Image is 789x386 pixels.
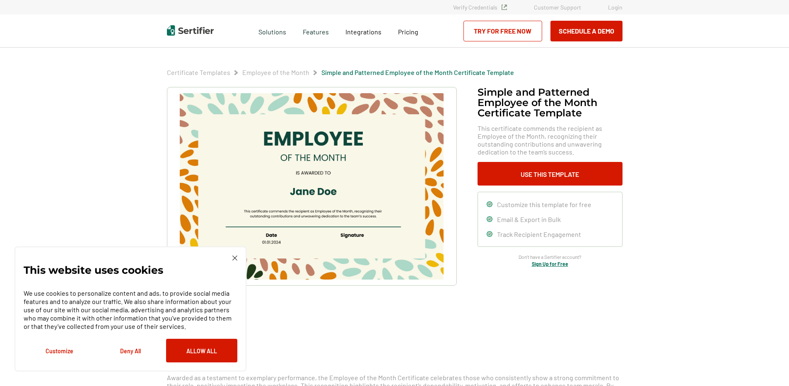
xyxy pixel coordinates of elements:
a: Employee of the Month [242,68,309,76]
a: Sign Up for Free [532,261,568,267]
a: Customer Support [534,4,581,11]
img: Cookie Popup Close [232,256,237,261]
span: This certificate commends the recipient as Employee of the Month, recognizing their outstanding c... [478,124,623,156]
button: Allow All [166,339,237,362]
span: Simple and Patterned Employee of the Month Certificate Template [321,68,514,77]
span: Email & Export in Bulk [497,215,561,223]
h1: Simple and Patterned Employee of the Month Certificate Template [478,87,623,118]
button: Schedule a Demo [550,21,623,41]
button: Customize [24,339,95,362]
a: Pricing [398,26,418,36]
p: We use cookies to personalize content and ads, to provide social media features and to analyze ou... [24,289,237,331]
a: Simple and Patterned Employee of the Month Certificate Template [321,68,514,76]
span: Employee of the Month [242,68,309,77]
a: Verify Credentials [453,4,507,11]
span: Solutions [258,26,286,36]
span: Pricing [398,28,418,36]
iframe: Chat Widget [748,346,789,386]
a: Integrations [345,26,381,36]
span: Don’t have a Sertifier account? [519,253,581,261]
button: Deny All [95,339,166,362]
img: Sertifier | Digital Credentialing Platform [167,25,214,36]
img: Verified [502,5,507,10]
img: Simple and Patterned Employee of the Month Certificate Template [180,93,443,280]
span: Track Recipient Engagement [497,230,581,238]
p: This website uses cookies [24,266,163,274]
button: Use This Template [478,162,623,186]
a: Try for Free Now [463,21,542,41]
span: Integrations [345,28,381,36]
span: Features [303,26,329,36]
a: Certificate Templates [167,68,230,76]
div: Breadcrumb [167,68,514,77]
a: Login [608,4,623,11]
span: Customize this template for free [497,200,591,208]
span: Certificate Templates [167,68,230,77]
